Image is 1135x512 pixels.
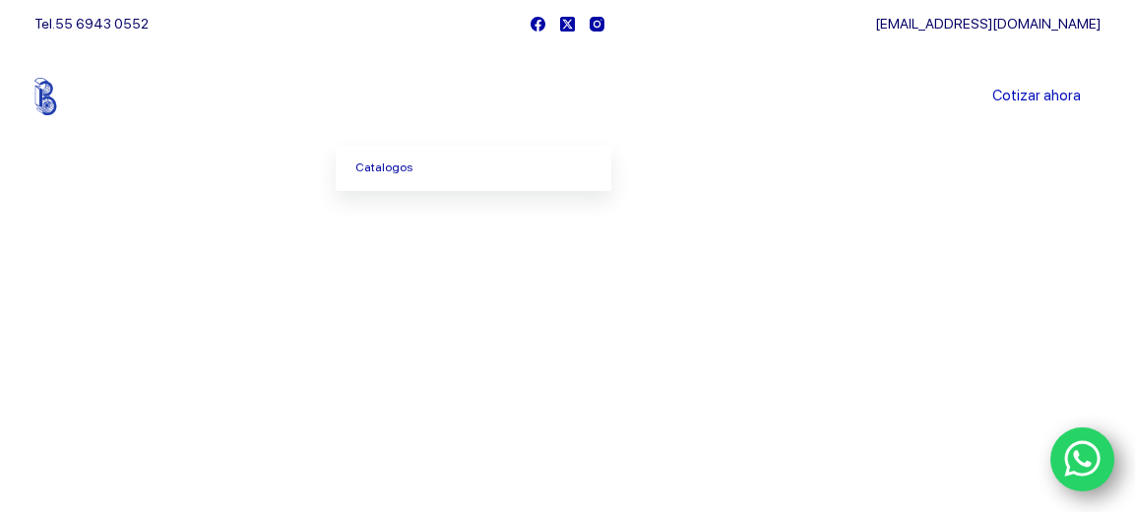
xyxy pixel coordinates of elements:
[1050,427,1115,492] a: WhatsApp
[531,17,545,32] a: Facebook
[34,16,149,32] span: Tel.
[590,17,604,32] a: Instagram
[34,78,158,115] img: Balerytodo
[57,293,309,318] span: Bienvenido a Balerytodo®
[560,17,575,32] a: X (Twitter)
[55,16,149,32] a: 55 6943 0552
[336,146,611,191] a: Catalogos
[875,16,1101,32] a: [EMAIL_ADDRESS][DOMAIN_NAME]
[973,77,1101,116] a: Cotizar ahora
[336,47,799,146] nav: Menu Principal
